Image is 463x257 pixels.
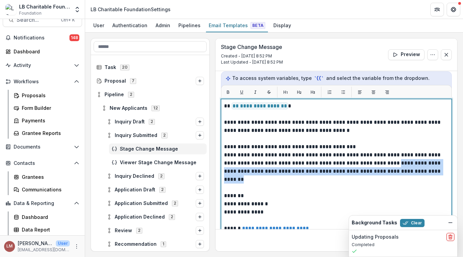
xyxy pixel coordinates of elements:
button: Options [196,131,204,139]
button: H3 [307,87,318,98]
span: New Applicants [110,105,147,111]
button: Align left [354,87,365,98]
div: LB Charitable Foundation Settings [91,6,171,13]
span: Application Declined [115,214,165,220]
span: 1 [161,241,166,247]
span: Application Draft [115,187,155,193]
button: Strikethrough [264,87,274,98]
span: Beta [251,22,265,29]
a: Data Report [11,224,82,235]
span: 2 [136,228,142,233]
button: H1 [280,87,291,98]
span: Recommendation [115,241,157,247]
a: Dashboard [3,46,82,57]
span: Task [105,65,116,70]
a: Display [271,19,294,32]
button: Italic [250,87,261,98]
button: Options [196,77,204,85]
button: More [73,242,81,251]
span: Inquiry Submitted [115,133,157,138]
button: Options [427,49,438,60]
div: Authentication [110,20,150,30]
div: Inquiry Draft2Options [104,116,207,127]
span: 12 [151,105,160,111]
span: Data & Reporting [14,201,71,206]
span: 2 [161,133,167,138]
img: LB Charitable Foundation [5,4,16,15]
button: Close [441,49,452,60]
h2: Background Tasks [352,220,397,226]
div: Proposal7Options [94,75,207,86]
button: Partners [430,3,444,16]
span: Review [115,228,132,234]
button: Align right [382,87,393,98]
button: Options [196,172,204,180]
div: Inquiry Declined2Options [104,171,207,182]
button: Options [196,186,204,194]
span: Search... [17,17,57,23]
span: Documents [14,144,71,150]
div: Proposals [22,92,77,99]
div: Payments [22,117,77,124]
button: Notifications148 [3,32,82,43]
button: Align center [368,87,379,98]
a: Dashboard [11,211,82,223]
div: Viewer Stage Change Message [109,157,207,168]
button: Open Workflows [3,76,82,87]
p: User [56,240,70,246]
p: [PERSON_NAME] [18,240,53,247]
button: Options [196,240,204,248]
p: [EMAIL_ADDRESS][DOMAIN_NAME] [18,247,70,253]
span: Pipeline [105,92,124,98]
button: Clear [400,219,425,227]
button: List [338,87,349,98]
span: Proposal [105,78,126,84]
a: Proposals [11,90,82,101]
div: Review2Options [104,225,207,236]
div: Email Templates [206,20,268,30]
button: Open entity switcher [73,3,82,16]
div: Grantee Reports [22,130,77,137]
span: 2 [128,92,134,97]
div: Grantees [22,173,77,181]
div: Dashboard [14,48,77,55]
span: 2 [159,187,165,192]
div: Pipeline2 [94,89,207,100]
div: Stage Change Message [109,143,207,154]
p: Created - [DATE] 8:52 PM [221,53,283,59]
span: Viewer Stage Change Message [120,160,204,166]
a: Pipelines [176,19,203,32]
span: 20 [120,65,129,70]
div: Data Report [22,226,77,233]
button: H2 [294,87,305,98]
div: Form Builder [22,104,77,112]
button: List [324,87,335,98]
button: Underline [236,87,247,98]
div: User [91,20,107,30]
span: Application Submitted [115,201,168,206]
div: Admin [153,20,173,30]
a: Form Builder [11,102,82,114]
p: Last Updated - [DATE] 8:52 PM [221,59,283,65]
span: 148 [69,34,79,41]
div: Inquiry Submitted2Options [104,130,207,141]
span: Notifications [14,35,69,41]
button: Options [196,226,204,235]
div: Display [271,20,294,30]
button: Search... [3,13,82,27]
a: User [91,19,107,32]
a: Admin [153,19,173,32]
button: Open Activity [3,60,82,71]
button: Dismiss [446,219,454,227]
div: Pipelines [176,20,203,30]
button: Get Help [447,3,460,16]
a: Email Templates Beta [206,19,268,32]
span: Stage Change Message [120,146,204,152]
div: Dashboard [22,213,77,221]
h3: Stage Change Message [221,44,283,50]
button: delete [446,233,454,241]
h2: Updating Proposals [352,234,399,240]
button: Options [196,213,204,221]
span: Contacts [14,160,71,166]
p: Completed [352,242,454,248]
